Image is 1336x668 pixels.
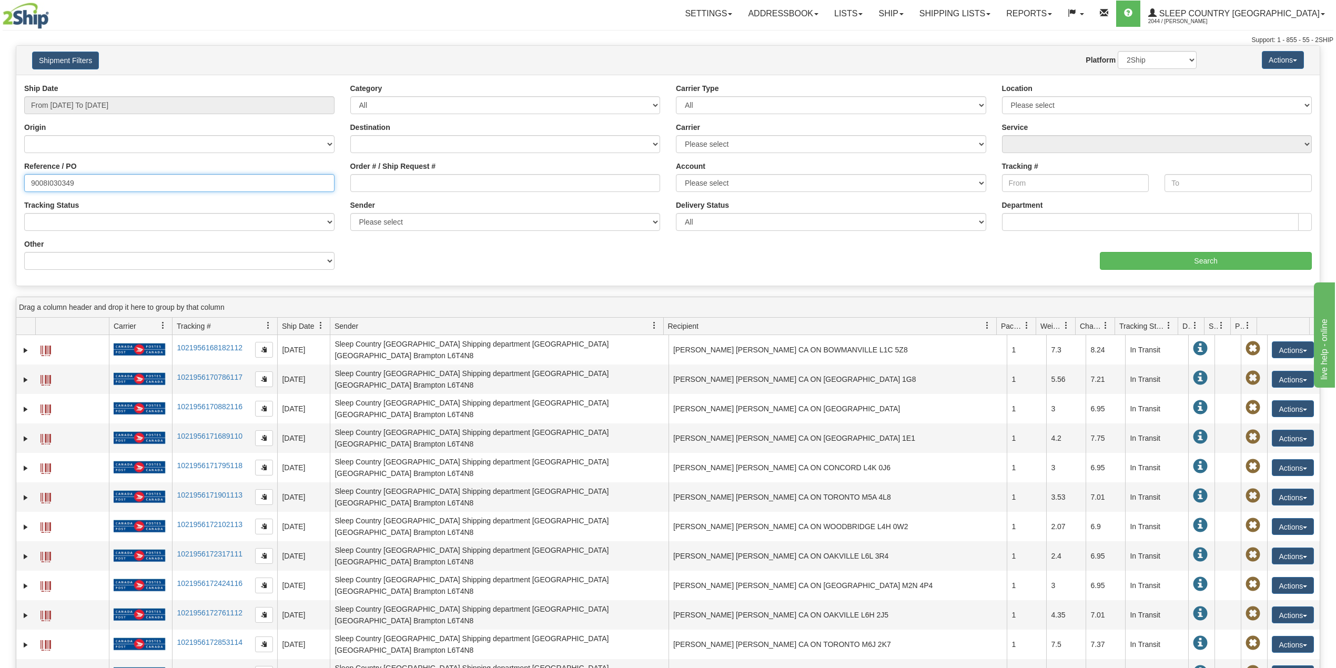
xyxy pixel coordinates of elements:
img: 20 - Canada Post [114,343,165,356]
input: To [1165,174,1312,192]
td: Sleep Country [GEOGRAPHIC_DATA] Shipping department [GEOGRAPHIC_DATA] [GEOGRAPHIC_DATA] Brampton ... [330,335,669,365]
label: Category [350,83,382,94]
span: Sender [335,321,358,331]
span: 2044 / [PERSON_NAME] [1148,16,1227,27]
span: In Transit [1193,400,1208,415]
button: Actions [1272,489,1314,505]
td: 3 [1046,453,1086,482]
a: Settings [677,1,740,27]
td: 5.56 [1046,365,1086,394]
td: [PERSON_NAME] [PERSON_NAME] CA ON TORONTO M6J 2K7 [669,630,1007,659]
span: Pickup Not Assigned [1246,459,1260,474]
a: Weight filter column settings [1057,317,1075,335]
td: 8.24 [1086,335,1125,365]
button: Actions [1272,371,1314,388]
label: Ship Date [24,83,58,94]
a: 1021956170882116 [177,402,242,411]
button: Actions [1272,548,1314,564]
td: In Transit [1125,630,1188,659]
span: In Transit [1193,636,1208,651]
a: Recipient filter column settings [978,317,996,335]
a: Expand [21,345,31,356]
td: Sleep Country [GEOGRAPHIC_DATA] Shipping department [GEOGRAPHIC_DATA] [GEOGRAPHIC_DATA] Brampton ... [330,394,669,423]
input: Search [1100,252,1312,270]
a: 1021956172317111 [177,550,242,558]
span: Delivery Status [1182,321,1191,331]
a: Tracking Status filter column settings [1160,317,1178,335]
button: Actions [1272,577,1314,594]
td: [DATE] [277,512,330,541]
label: Location [1002,83,1033,94]
td: Sleep Country [GEOGRAPHIC_DATA] Shipping department [GEOGRAPHIC_DATA] [GEOGRAPHIC_DATA] Brampton ... [330,600,669,630]
span: Pickup Not Assigned [1246,341,1260,356]
td: [DATE] [277,571,330,600]
span: Shipment Issues [1209,321,1218,331]
a: 1021956172424116 [177,579,242,588]
td: 7.01 [1086,600,1125,630]
img: 20 - Canada Post [114,431,165,444]
label: Order # / Ship Request # [350,161,436,171]
button: Copy to clipboard [255,636,273,652]
img: 20 - Canada Post [114,549,165,562]
a: Expand [21,433,31,444]
label: Service [1002,122,1028,133]
button: Actions [1272,518,1314,535]
span: In Transit [1193,430,1208,444]
td: [PERSON_NAME] [PERSON_NAME] CA ON BOWMANVILLE L1C 5Z8 [669,335,1007,365]
td: 7.3 [1046,335,1086,365]
a: Expand [21,610,31,621]
button: Copy to clipboard [255,430,273,446]
td: Sleep Country [GEOGRAPHIC_DATA] Shipping department [GEOGRAPHIC_DATA] [GEOGRAPHIC_DATA] Brampton ... [330,453,669,482]
div: live help - online [8,6,97,19]
td: [DATE] [277,630,330,659]
td: In Transit [1125,600,1188,630]
a: Expand [21,522,31,532]
td: [DATE] [277,541,330,571]
span: Pickup Not Assigned [1246,636,1260,651]
td: Sleep Country [GEOGRAPHIC_DATA] Shipping department [GEOGRAPHIC_DATA] [GEOGRAPHIC_DATA] Brampton ... [330,482,669,512]
td: Sleep Country [GEOGRAPHIC_DATA] Shipping department [GEOGRAPHIC_DATA] [GEOGRAPHIC_DATA] Brampton ... [330,571,669,600]
label: Carrier Type [676,83,718,94]
td: In Transit [1125,541,1188,571]
td: 1 [1007,394,1046,423]
a: Label [41,576,51,593]
td: 6.95 [1086,453,1125,482]
td: 6.95 [1086,394,1125,423]
a: Expand [21,581,31,591]
a: Label [41,606,51,623]
td: 2.4 [1046,541,1086,571]
span: Charge [1080,321,1102,331]
span: In Transit [1193,548,1208,562]
a: Ship [871,1,911,27]
img: 20 - Canada Post [114,579,165,592]
td: 1 [1007,365,1046,394]
td: In Transit [1125,394,1188,423]
a: Expand [21,404,31,414]
span: Ship Date [282,321,314,331]
td: [PERSON_NAME] [PERSON_NAME] CA ON [GEOGRAPHIC_DATA] 1E1 [669,423,1007,453]
span: Pickup Status [1235,321,1244,331]
td: 1 [1007,335,1046,365]
a: Label [41,518,51,534]
a: Label [41,635,51,652]
a: Expand [21,463,31,473]
span: In Transit [1193,577,1208,592]
label: Department [1002,200,1043,210]
span: Weight [1040,321,1062,331]
img: 20 - Canada Post [114,372,165,386]
button: Copy to clipboard [255,489,273,505]
a: 1021956171901113 [177,491,242,499]
td: 1 [1007,512,1046,541]
td: 6.9 [1086,512,1125,541]
td: Sleep Country [GEOGRAPHIC_DATA] Shipping department [GEOGRAPHIC_DATA] [GEOGRAPHIC_DATA] Brampton ... [330,423,669,453]
span: Pickup Not Assigned [1246,371,1260,386]
button: Copy to clipboard [255,548,273,564]
td: 7.37 [1086,630,1125,659]
td: In Transit [1125,453,1188,482]
span: In Transit [1193,371,1208,386]
img: 20 - Canada Post [114,461,165,474]
label: Delivery Status [676,200,729,210]
a: Sleep Country [GEOGRAPHIC_DATA] 2044 / [PERSON_NAME] [1140,1,1333,27]
img: logo2044.jpg [3,3,49,29]
label: Reference / PO [24,161,77,171]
